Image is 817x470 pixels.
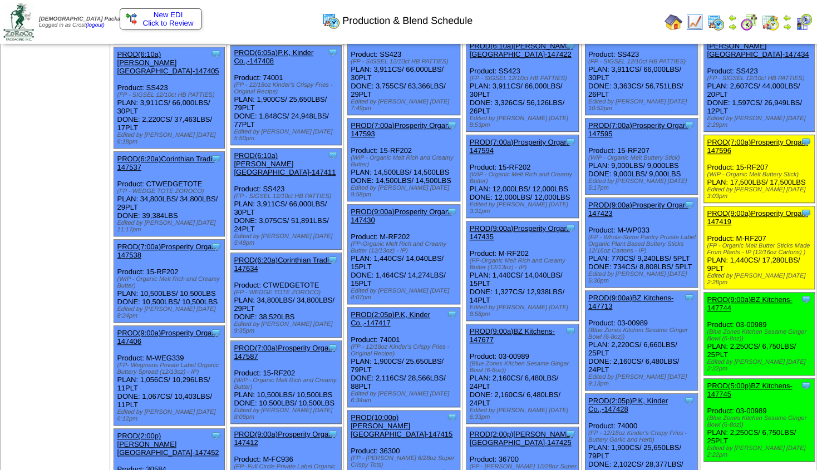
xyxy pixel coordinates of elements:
[469,201,578,215] div: Edited by [PERSON_NAME] [DATE] 3:31pm
[117,220,224,233] div: Edited by [PERSON_NAME] [DATE] 11:17pm
[795,13,813,31] img: calendarcustomer.gif
[728,13,737,22] img: arrowleft.gif
[351,207,451,224] a: PROD(9:00a)Prosperity Organ-147430
[322,12,340,29] img: calendarprod.gif
[39,16,132,22] span: [DEMOGRAPHIC_DATA] Packaging
[126,19,195,27] span: Click to Review
[585,22,697,115] div: Product: SS423 PLAN: 3,911CS / 66,000LBS / 30PLT DONE: 3,363CS / 56,751LBS / 26PLT
[342,15,473,27] span: Production & Blend Schedule
[348,118,460,201] div: Product: 15-RF202 PLAN: 14,500LBS / 14,500LBS DONE: 14,500LBS / 14,500LBS
[446,412,457,423] img: Tooltip
[234,321,341,334] div: Edited by [PERSON_NAME] [DATE] 9:35pm
[707,382,792,398] a: PROD(5:00p)BZ Kitchens-147745
[117,409,224,422] div: Edited by [PERSON_NAME] [DATE] 6:12pm
[683,292,695,303] img: Tooltip
[446,206,457,217] img: Tooltip
[588,234,697,254] div: (FP - Whole-Some Pantry Private Label Organic Plant Based Buttery Sticks 12/16oz Cartons - IP)
[231,46,342,145] div: Product: 74001 PLAN: 1,900CS / 25,650LBS / 79PLT DONE: 1,848CS / 24,948LBS / 77PLT
[707,415,814,428] div: (Blue Zones Kitchen Sesame Ginger Bowl (6-8oz))
[707,138,808,155] a: PROD(7:00a)Prosperity Organ-147596
[234,151,336,176] a: PROD(6:10a)[PERSON_NAME][GEOGRAPHIC_DATA]-147411
[327,150,338,161] img: Tooltip
[234,377,341,390] div: (WIP - Organic Melt Rich and Creamy Butter)
[466,324,579,424] div: Product: 03-00989 PLAN: 2,160CS / 6,480LBS / 24PLT DONE: 2,160CS / 6,480LBS / 24PLT
[585,291,697,390] div: Product: 03-00989 PLAN: 2,220CS / 6,660LBS / 25PLT DONE: 2,160CS / 6,480LBS / 24PLT
[800,136,811,147] img: Tooltip
[351,288,460,301] div: Edited by [PERSON_NAME] [DATE] 8:07pm
[588,397,668,413] a: PROD(2:05p)P.K, Kinder Co.,-147428
[114,47,225,149] div: Product: SS423 PLAN: 3,911CS / 66,000LBS / 30PLT DONE: 2,220CS / 37,463LBS / 17PLT
[351,98,460,112] div: Edited by [PERSON_NAME] [DATE] 7:49pm
[234,256,331,273] a: PROD(6:20a)Corinthian Tradi-147634
[351,121,451,138] a: PROD(7:00a)Prosperity Organ-147593
[126,13,137,24] img: ediSmall.gif
[740,13,758,31] img: calendarblend.gif
[114,152,225,236] div: Product: CTWEDGETOTE PLAN: 34,800LBS / 34,800LBS / 29PLT DONE: 39,384LBS
[327,342,338,353] img: Tooltip
[683,395,695,406] img: Tooltip
[327,254,338,265] img: Tooltip
[588,58,697,65] div: (FP - SIGSEL 12/10ct HB PATTIES)
[585,118,697,195] div: Product: 15-RF207 PLAN: 9,000LBS / 9,000LBS DONE: 9,000LBS / 9,000LBS
[469,224,570,241] a: PROD(9:00a)Prosperity Organ-147435
[117,243,218,259] a: PROD(7:00a)Prosperity Organ-147538
[588,294,673,310] a: PROD(9:00a)BZ Kitchens-147713
[117,432,219,457] a: PROD(2:00p)[PERSON_NAME][GEOGRAPHIC_DATA]-147452
[704,31,815,132] div: Product: SS423 PLAN: 2,607CS / 44,000LBS / 20PLT DONE: 1,597CS / 26,949LBS / 12PLT
[588,121,689,138] a: PROD(7:00a)Prosperity Organ-147595
[588,271,697,284] div: Edited by [PERSON_NAME] [DATE] 5:30pm
[231,253,342,338] div: Product: CTWEDGETOTE PLAN: 34,800LBS / 34,800LBS / 29PLT DONE: 38,520LBS
[704,379,815,462] div: Product: 03-00989 PLAN: 2,250CS / 6,750LBS / 25PLT
[114,240,225,323] div: Product: 15-RF202 PLAN: 10,500LBS / 10,500LBS DONE: 10,500LBS / 10,500LBS
[469,138,570,155] a: PROD(7:00a)Prosperity Organ-147594
[3,3,34,41] img: zoroco-logo-small.webp
[39,16,132,28] span: Logged in as Crost
[469,75,578,82] div: (FP - SIGSEL 12/10ct HB PATTIES)
[469,115,578,128] div: Edited by [PERSON_NAME] [DATE] 8:53pm
[351,344,460,357] div: (FP - 12/18oz Kinder's Crispy Fries - Original Recipe)
[351,58,460,65] div: (FP - SIGSEL 12/10ct HB PATTIES)
[686,13,703,31] img: line_graph.gif
[704,206,815,289] div: Product: M-RF207 PLAN: 1,440CS / 17,280LBS / 9PLT
[234,430,334,447] a: PROD(9:00a)Prosperity Organ-147412
[234,82,341,95] div: (FP - 12/18oz Kinder's Crispy Fries - Original Recipe)
[117,188,224,195] div: (FP - WEDGE TOTE ZOROCO)
[117,132,224,145] div: Edited by [PERSON_NAME] [DATE] 6:18pm
[800,207,811,219] img: Tooltip
[231,149,342,250] div: Product: SS423 PLAN: 3,911CS / 66,000LBS / 30PLT DONE: 3,075CS / 51,891LBS / 24PLT
[327,47,338,58] img: Tooltip
[117,50,219,75] a: PROD(6:10a)[PERSON_NAME][GEOGRAPHIC_DATA]-147405
[469,304,578,318] div: Edited by [PERSON_NAME] [DATE] 8:58pm
[117,276,224,289] div: (WIP - Organic Melt Rich and Creamy Butter)
[210,241,222,252] img: Tooltip
[117,362,224,375] div: (FP- Wegmans Private Label Organic Buttery Spread (12/13oz) - IP)
[114,326,225,426] div: Product: M-WEG339 PLAN: 1,056CS / 10,296LBS / 11PLT DONE: 1,067CS / 10,403LBS / 11PLT
[210,430,222,441] img: Tooltip
[351,390,460,404] div: Edited by [PERSON_NAME] [DATE] 6:34am
[348,22,460,115] div: Product: SS423 PLAN: 3,911CS / 66,000LBS / 30PLT DONE: 3,755CS / 63,366LBS / 29PLT
[704,293,815,375] div: Product: 03-00989 PLAN: 2,250CS / 6,750LBS / 25PLT
[782,22,791,31] img: arrowright.gif
[588,98,697,112] div: Edited by [PERSON_NAME] [DATE] 10:52pm
[210,153,222,164] img: Tooltip
[117,155,214,171] a: PROD(6:20a)Corinthian Tradi-147537
[234,289,341,296] div: (FP - WEDGE TOTE ZOROCO)
[210,48,222,60] img: Tooltip
[707,445,814,458] div: Edited by [PERSON_NAME] [DATE] 2:22pm
[707,209,808,226] a: PROD(9:00a)Prosperity Organ-147419
[588,178,697,191] div: Edited by [PERSON_NAME] [DATE] 5:17pm
[800,294,811,305] img: Tooltip
[588,374,697,387] div: Edited by [PERSON_NAME] [DATE] 9:13pm
[665,13,682,31] img: home.gif
[126,11,195,27] a: New EDI Click to Review
[117,306,224,319] div: Edited by [PERSON_NAME] [DATE] 8:24pm
[800,380,811,391] img: Tooltip
[761,13,779,31] img: calendarinout.gif
[210,327,222,338] img: Tooltip
[707,243,814,256] div: (FP - Organic Melt Butter Sticks Made From Plants - IP (12/16oz Cartons) )
[117,92,224,98] div: (FP - SIGSEL 12/10ct HB PATTIES)
[469,360,578,374] div: (Blue Zones Kitchen Sesame Ginger Bowl (6-8oz))
[348,205,460,304] div: Product: M-RF202 PLAN: 1,440CS / 14,040LBS / 15PLT DONE: 1,464CS / 14,274LBS / 15PLT
[707,75,814,82] div: (FP - SIGSEL 12/10ct HB PATTIES)
[466,135,579,218] div: Product: 15-RF202 PLAN: 12,000LBS / 12,000LBS DONE: 12,000LBS / 12,000LBS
